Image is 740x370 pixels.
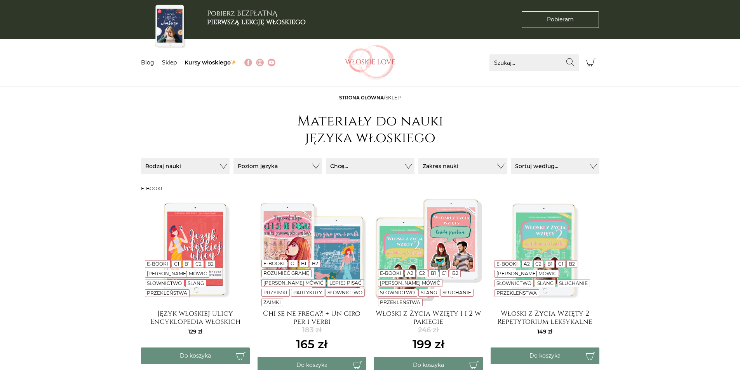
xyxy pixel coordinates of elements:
[185,59,237,66] a: Kursy włoskiego
[326,158,414,174] button: Chcę...
[263,299,281,305] a: Zaimki
[547,16,574,24] span: Pobieram
[188,280,204,286] a: Slang
[258,309,366,325] a: Chi se ne frega?! + Un giro per i verbi
[174,261,179,267] a: C1
[442,270,447,276] a: C1
[380,299,420,305] a: Przekleństwa
[421,290,437,295] a: Slang
[345,45,395,80] img: Włoskielove
[329,280,362,286] a: Lepiej pisać
[413,335,444,353] ins: 199
[293,113,448,146] h1: Materiały do nauki języka włoskiego
[380,280,440,286] a: [PERSON_NAME] mówić
[233,158,322,174] button: Poziom języka
[489,54,579,71] input: Szukaj...
[431,270,436,276] a: B1
[442,290,471,295] a: Słuchanie
[185,261,190,267] a: B1
[559,280,588,286] a: Słuchanie
[452,270,458,276] a: B2
[231,59,236,65] img: ✨
[312,261,318,266] a: B2
[535,261,542,267] a: C2
[537,280,554,286] a: Slang
[147,261,168,267] a: E-booki
[141,59,154,66] a: Blog
[558,261,563,267] a: C1
[141,186,599,191] h3: E-booki
[141,309,250,325] a: Język włoskiej ulicy Encyklopedia włoskich wulgaryzmów
[339,95,401,101] span: /
[511,158,599,174] button: Sortuj według...
[327,290,362,295] a: Słownictwo
[147,290,187,296] a: Przekleństwa
[141,347,250,364] button: Do koszyka
[583,54,599,71] button: Koszyk
[296,325,327,335] del: 183
[291,261,296,266] a: C1
[491,347,599,364] button: Do koszyka
[419,270,425,276] a: C2
[147,271,207,276] a: [PERSON_NAME] mówić
[537,328,552,335] span: 149
[147,280,182,286] a: Słownictwo
[522,11,599,28] a: Pobieram
[188,328,202,335] span: 129
[380,270,401,276] a: E-booki
[263,261,285,266] a: E-booki
[301,261,306,266] a: B1
[496,290,537,296] a: Przekleństwa
[339,95,384,101] a: Strona główna
[407,270,413,276] a: A2
[207,261,214,267] a: B2
[162,59,177,66] a: Sklep
[496,280,531,286] a: Słownictwo
[141,158,230,174] button: Rodzaj nauki
[263,290,287,295] a: Przyimki
[207,17,306,27] b: pierwszą lekcję włoskiego
[547,261,552,267] a: B1
[380,290,415,295] a: Słownictwo
[569,261,575,267] a: B2
[263,270,309,276] a: Rozumieć gramę
[207,9,306,26] h3: Pobierz BEZPŁATNĄ
[496,271,557,276] a: [PERSON_NAME] mówić
[296,335,327,353] ins: 165
[418,158,507,174] button: Zakres nauki
[385,95,401,101] span: sklep
[496,261,518,267] a: E-booki
[195,261,202,267] a: C2
[263,280,324,286] a: [PERSON_NAME] mówić
[524,261,530,267] a: A2
[374,309,483,325] a: Włoski z Życia Wzięty 1 i 2 w pakiecie
[413,325,444,335] del: 246
[293,290,322,295] a: Partykuły
[491,309,599,325] a: Włoski z Życia Wzięty 2 Repetytorium leksykalne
